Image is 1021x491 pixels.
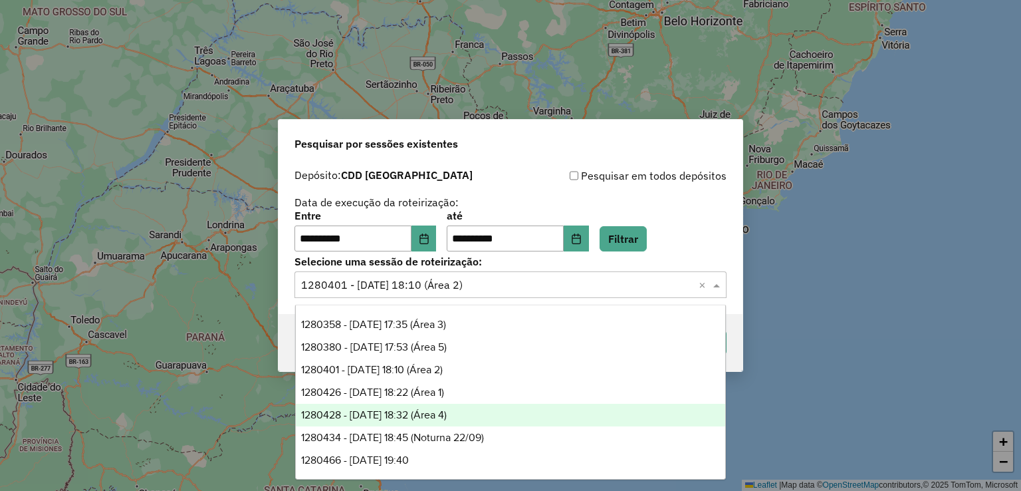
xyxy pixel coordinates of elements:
span: 1280401 - [DATE] 18:10 (Área 2) [301,364,443,375]
label: Selecione uma sessão de roteirização: [294,253,727,269]
span: Pesquisar por sessões existentes [294,136,458,152]
span: 1280434 - [DATE] 18:45 (Noturna 22/09) [301,432,484,443]
label: Entre [294,208,436,224]
ng-dropdown-panel: Options list [295,305,727,480]
label: Data de execução da roteirização: [294,194,459,210]
span: 1280380 - [DATE] 17:53 (Área 5) [301,341,447,353]
button: Choose Date [411,226,437,252]
button: Choose Date [564,226,589,252]
span: 1280426 - [DATE] 18:22 (Área 1) [301,387,444,398]
label: até [447,208,588,224]
div: Pesquisar em todos depósitos [510,168,727,184]
span: 1280358 - [DATE] 17:35 (Área 3) [301,319,446,330]
span: 1280428 - [DATE] 18:32 (Área 4) [301,409,447,420]
label: Depósito: [294,167,473,183]
span: Clear all [699,277,710,293]
strong: CDD [GEOGRAPHIC_DATA] [341,168,473,182]
button: Filtrar [600,226,647,251]
span: 1280466 - [DATE] 19:40 [301,454,409,466]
